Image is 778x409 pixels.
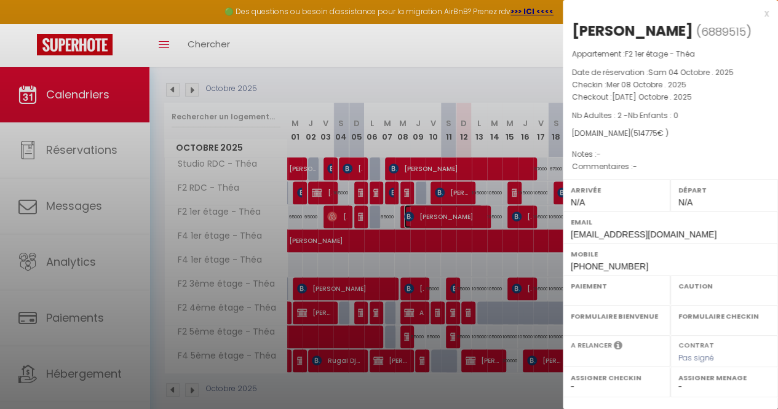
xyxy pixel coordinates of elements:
[572,161,769,173] p: Commentaires :
[572,21,693,41] div: [PERSON_NAME]
[633,128,657,138] span: 514775
[701,24,746,39] span: 6889515
[678,310,770,322] label: Formulaire Checkin
[571,216,770,228] label: Email
[572,66,769,79] p: Date de réservation :
[571,340,612,351] label: A relancer
[633,161,637,172] span: -
[696,23,752,40] span: ( )
[678,371,770,384] label: Assigner Menage
[563,6,769,21] div: x
[597,149,601,159] span: -
[571,197,585,207] span: N/A
[571,184,662,196] label: Arrivée
[614,340,622,354] i: Sélectionner OUI si vous souhaiter envoyer les séquences de messages post-checkout
[572,128,769,140] div: [DOMAIN_NAME]
[678,340,714,348] label: Contrat
[678,197,693,207] span: N/A
[678,184,770,196] label: Départ
[571,248,770,260] label: Mobile
[678,280,770,292] label: Caution
[606,79,686,90] span: Mer 08 Octobre . 2025
[572,79,769,91] p: Checkin :
[572,148,769,161] p: Notes :
[571,310,662,322] label: Formulaire Bienvenue
[612,92,692,102] span: [DATE] Octobre . 2025
[571,280,662,292] label: Paiement
[572,110,678,121] span: Nb Adultes : 2 -
[571,261,648,271] span: [PHONE_NUMBER]
[628,110,678,121] span: Nb Enfants : 0
[678,352,714,363] span: Pas signé
[572,48,769,60] p: Appartement :
[572,91,769,103] p: Checkout :
[625,49,695,59] span: F2 1er étage - Théa
[571,371,662,384] label: Assigner Checkin
[571,229,716,239] span: [EMAIL_ADDRESS][DOMAIN_NAME]
[630,128,669,138] span: ( € )
[648,67,734,77] span: Sam 04 Octobre . 2025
